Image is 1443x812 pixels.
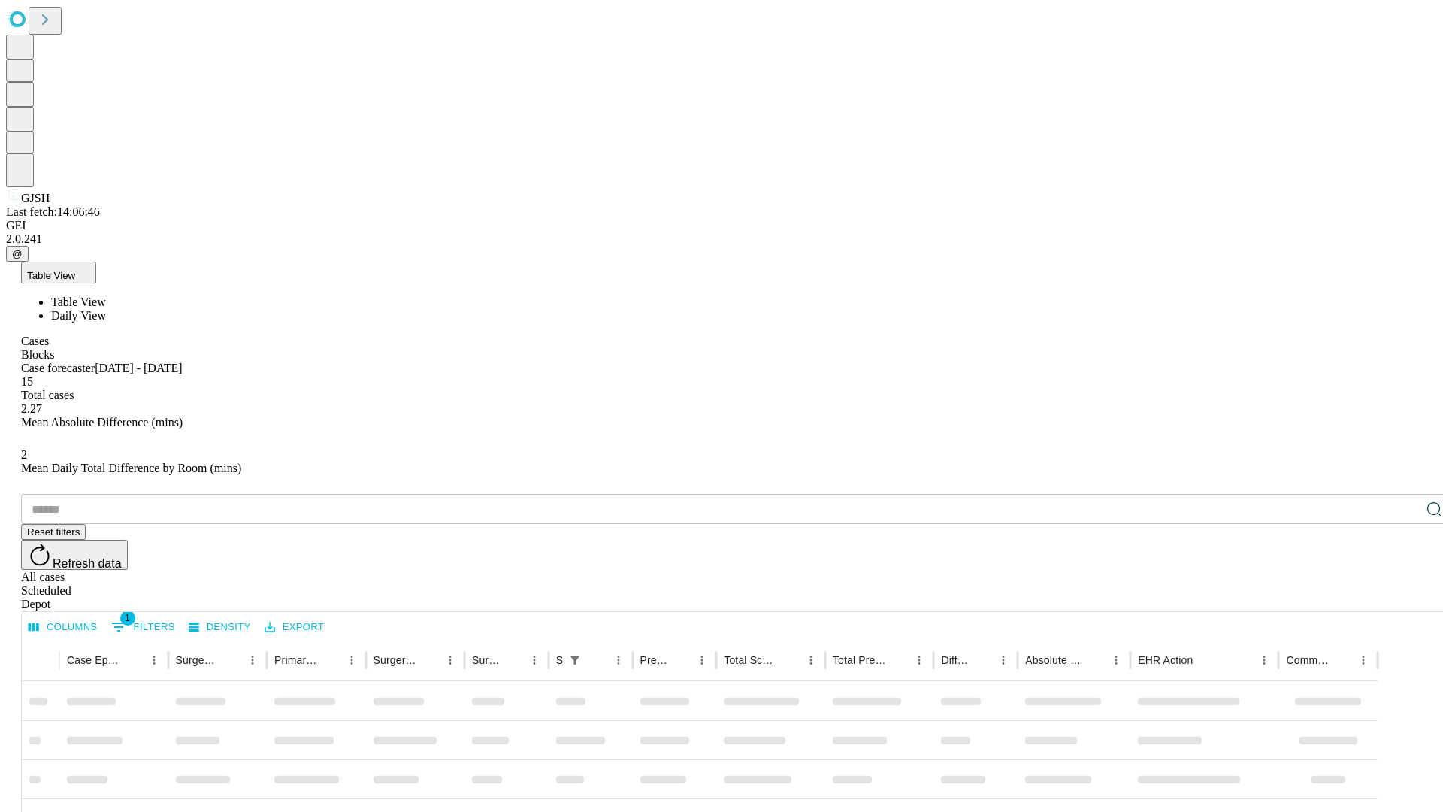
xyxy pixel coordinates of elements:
div: Comments [1286,654,1330,666]
button: Export [261,616,328,639]
button: Sort [503,650,524,671]
span: @ [12,248,23,259]
button: Select columns [25,616,101,639]
span: Total cases [21,389,74,401]
button: Refresh data [21,540,128,570]
button: Sort [888,650,909,671]
span: 2.27 [21,402,42,415]
button: Reset filters [21,524,86,540]
span: Reset filters [27,526,80,538]
button: Menu [144,650,165,671]
button: Show filters [564,650,585,671]
button: Density [185,616,255,639]
div: Surgery Name [374,654,417,666]
button: Show filters [107,615,179,639]
button: Sort [1085,650,1106,671]
span: Table View [51,295,106,308]
button: Menu [341,650,362,671]
span: 2 [21,448,27,461]
span: 15 [21,375,33,388]
div: Case Epic Id [67,654,121,666]
span: Mean Absolute Difference (mins) [21,416,183,429]
button: Sort [419,650,440,671]
span: [DATE] - [DATE] [95,362,182,374]
button: Sort [1194,650,1215,671]
div: Total Predicted Duration [833,654,887,666]
div: 2.0.241 [6,232,1437,246]
span: Table View [27,270,75,281]
button: Sort [1332,650,1353,671]
div: Difference [941,654,970,666]
div: GEI [6,219,1437,232]
button: Menu [242,650,263,671]
button: Menu [909,650,930,671]
button: Sort [779,650,800,671]
button: Sort [670,650,691,671]
div: Absolute Difference [1025,654,1083,666]
button: Menu [440,650,461,671]
div: Scheduled In Room Duration [556,654,563,666]
button: Menu [800,650,821,671]
span: Case forecaster [21,362,95,374]
div: EHR Action [1138,654,1193,666]
button: Menu [524,650,545,671]
button: Sort [320,650,341,671]
div: 1 active filter [564,650,585,671]
button: @ [6,246,29,262]
button: Sort [972,650,993,671]
div: Surgery Date [472,654,501,666]
span: Refresh data [53,557,122,570]
button: Menu [1106,650,1127,671]
button: Menu [608,650,629,671]
span: Last fetch: 14:06:46 [6,205,100,218]
button: Menu [691,650,712,671]
span: 1 [120,611,135,626]
button: Table View [21,262,96,283]
button: Menu [1254,650,1275,671]
div: Predicted In Room Duration [640,654,670,666]
button: Menu [1353,650,1374,671]
button: Sort [123,650,144,671]
span: GJSH [21,192,50,205]
div: Total Scheduled Duration [724,654,778,666]
button: Sort [221,650,242,671]
div: Primary Service [274,654,318,666]
div: Surgeon Name [176,654,219,666]
span: Mean Daily Total Difference by Room (mins) [21,462,241,474]
span: Daily View [51,309,106,322]
button: Menu [993,650,1014,671]
button: Sort [587,650,608,671]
